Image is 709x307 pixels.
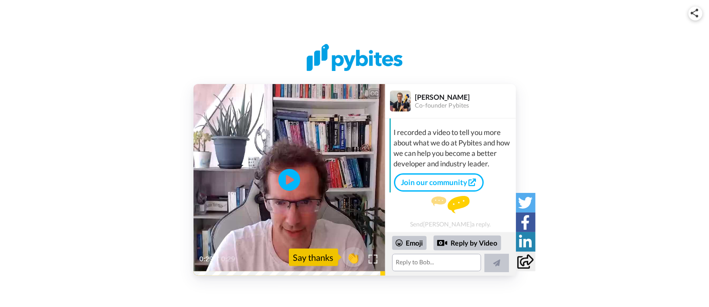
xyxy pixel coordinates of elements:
[343,247,364,267] button: 👏
[691,9,699,17] img: ic_share.svg
[221,254,237,264] span: 0:29
[200,254,215,264] span: 0:29
[431,196,470,213] img: message.svg
[369,255,377,263] img: Full screen
[217,254,220,264] span: /
[390,91,411,111] img: Profile Image
[434,236,501,250] div: Reply by Video
[343,250,364,264] span: 👏
[369,89,380,98] div: CC
[415,102,516,109] div: Co-founder Pybites
[437,238,448,248] div: Reply by Video
[385,196,516,228] div: Send [PERSON_NAME] a reply.
[307,44,403,71] img: PyBites logo
[289,249,338,266] div: Say thanks
[392,236,427,250] div: Emoji
[394,173,484,192] a: Join our community
[415,93,516,101] div: [PERSON_NAME]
